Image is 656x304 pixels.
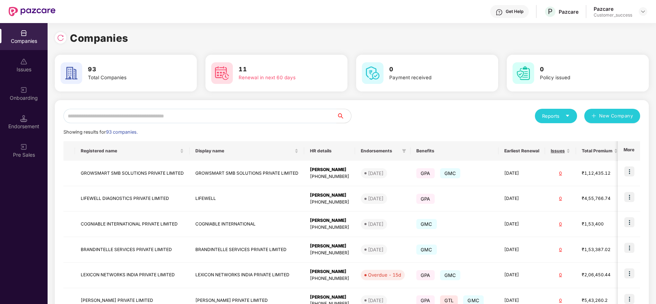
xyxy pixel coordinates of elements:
th: Earliest Renewal [498,141,545,161]
img: svg+xml;base64,PHN2ZyBpZD0iRHJvcGRvd24tMzJ4MzIiIHhtbG5zPSJodHRwOi8vd3d3LnczLm9yZy8yMDAwL3N2ZyIgd2... [640,9,646,14]
td: [DATE] [498,161,545,186]
div: [DATE] [368,170,384,177]
span: New Company [599,112,633,120]
div: [DATE] [368,195,384,202]
td: LIFEWELL [190,186,304,212]
div: Renewal in next 60 days [239,74,324,81]
button: search [336,109,351,123]
th: HR details [304,141,355,161]
img: icon [624,294,634,304]
td: COGNIABLE INTERNATIONAL PRIVATE LIMITED [75,211,190,237]
td: GROWSMART SMB SOLUTIONS PRIVATE LIMITED [75,161,190,186]
td: LEXICON NETWORKS INDIA PRIVATE LIMITED [75,263,190,288]
img: svg+xml;base64,PHN2ZyBpZD0iSGVscC0zMngzMiIgeG1sbnM9Imh0dHA6Ly93d3cudzMub3JnLzIwMDAvc3ZnIiB3aWR0aD... [496,9,503,16]
div: Reports [542,112,570,120]
div: [PERSON_NAME] [310,217,349,224]
img: svg+xml;base64,PHN2ZyB4bWxucz0iaHR0cDovL3d3dy53My5vcmcvMjAwMC9zdmciIHdpZHRoPSI2MCIgaGVpZ2h0PSI2MC... [211,62,233,84]
span: plus [591,113,596,119]
span: caret-down [565,113,570,118]
img: svg+xml;base64,PHN2ZyBpZD0iUmVsb2FkLTMyeDMyIiB4bWxucz0iaHR0cDovL3d3dy53My5vcmcvMjAwMC9zdmciIHdpZH... [57,34,64,41]
img: icon [624,243,634,253]
h1: Companies [70,30,128,46]
div: 0 [551,246,570,253]
div: [PERSON_NAME] [310,268,349,275]
span: Display name [195,148,293,154]
img: svg+xml;base64,PHN2ZyB4bWxucz0iaHR0cDovL3d3dy53My5vcmcvMjAwMC9zdmciIHdpZHRoPSI2MCIgaGVpZ2h0PSI2MC... [513,62,534,84]
td: COGNIABLE INTERNATIONAL [190,211,304,237]
h3: 0 [540,65,625,74]
div: [DATE] [368,246,384,253]
div: ₹4,55,766.74 [582,195,618,202]
div: ₹1,53,400 [582,221,618,228]
div: ₹5,43,260.2 [582,297,618,304]
img: svg+xml;base64,PHN2ZyBpZD0iSXNzdWVzX2Rpc2FibGVkIiB4bWxucz0iaHR0cDovL3d3dy53My5vcmcvMjAwMC9zdmciIH... [20,58,27,65]
td: LEXICON NETWORKS INDIA PRIVATE LIMITED [190,263,304,288]
span: Issues [551,148,565,154]
div: Customer_success [594,12,632,18]
div: ₹1,12,435.12 [582,170,618,177]
h3: 0 [389,65,474,74]
span: Registered name [81,148,178,154]
div: 0 [551,297,570,304]
img: icon [624,192,634,202]
div: ₹1,53,387.02 [582,246,618,253]
button: plusNew Company [584,109,640,123]
div: [PHONE_NUMBER] [310,275,349,282]
td: GROWSMART SMB SOLUTIONS PRIVATE LIMITED [190,161,304,186]
div: [PERSON_NAME] [310,192,349,199]
span: Total Premium [582,148,612,154]
td: [DATE] [498,211,545,237]
th: Issues [545,141,576,161]
img: svg+xml;base64,PHN2ZyB3aWR0aD0iMjAiIGhlaWdodD0iMjAiIHZpZXdCb3g9IjAgMCAyMCAyMCIgZmlsbD0ibm9uZSIgeG... [20,86,27,94]
img: svg+xml;base64,PHN2ZyB4bWxucz0iaHR0cDovL3d3dy53My5vcmcvMjAwMC9zdmciIHdpZHRoPSI2MCIgaGVpZ2h0PSI2MC... [61,62,82,84]
span: 93 companies. [106,129,138,135]
img: svg+xml;base64,PHN2ZyB4bWxucz0iaHR0cDovL3d3dy53My5vcmcvMjAwMC9zdmciIHdpZHRoPSI2MCIgaGVpZ2h0PSI2MC... [362,62,384,84]
span: GMC [440,270,461,280]
td: [DATE] [498,263,545,288]
div: [DATE] [368,297,384,304]
span: GMC [416,245,437,255]
div: Pazcare [559,8,579,15]
div: [PHONE_NUMBER] [310,199,349,206]
td: [DATE] [498,186,545,212]
span: GPA [416,168,435,178]
div: [DATE] [368,220,384,228]
img: svg+xml;base64,PHN2ZyBpZD0iQ29tcGFuaWVzIiB4bWxucz0iaHR0cDovL3d3dy53My5vcmcvMjAwMC9zdmciIHdpZHRoPS... [20,30,27,37]
span: GMC [416,219,437,229]
h3: 11 [239,65,324,74]
img: icon [624,217,634,227]
th: Benefits [411,141,498,161]
img: svg+xml;base64,PHN2ZyB3aWR0aD0iMTQuNSIgaGVpZ2h0PSIxNC41IiB2aWV3Qm94PSIwIDAgMTYgMTYiIGZpbGw9Im5vbm... [20,115,27,122]
div: [PERSON_NAME] [310,243,349,250]
img: icon [624,268,634,278]
h3: 93 [88,65,173,74]
img: icon [624,166,634,176]
td: [DATE] [498,237,545,263]
th: Registered name [75,141,190,161]
span: search [336,113,351,119]
div: Policy issued [540,74,625,81]
div: 0 [551,221,570,228]
div: [PERSON_NAME] [310,294,349,301]
span: Endorsements [361,148,399,154]
span: filter [402,149,406,153]
td: BRANDINTELLE SERVICES PRIVATE LIMITED [75,237,190,263]
div: Pazcare [594,5,632,12]
span: P [548,7,553,16]
th: Display name [190,141,304,161]
th: Total Premium [576,141,624,161]
div: [PERSON_NAME] [310,166,349,173]
div: [PHONE_NUMBER] [310,173,349,180]
td: BRANDINTELLE SERVICES PRIVATE LIMITED [190,237,304,263]
div: Payment received [389,74,474,81]
div: ₹2,06,450.44 [582,272,618,278]
span: GMC [440,168,461,178]
img: New Pazcare Logo [9,7,56,16]
div: Overdue - 15d [368,271,401,278]
img: svg+xml;base64,PHN2ZyB3aWR0aD0iMjAiIGhlaWdodD0iMjAiIHZpZXdCb3g9IjAgMCAyMCAyMCIgZmlsbD0ibm9uZSIgeG... [20,143,27,151]
span: filter [400,147,408,155]
div: 0 [551,170,570,177]
td: LIFEWELL DIAGNOSTICS PRIVATE LIMITED [75,186,190,212]
span: Showing results for [63,129,138,135]
span: GPA [416,194,435,204]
